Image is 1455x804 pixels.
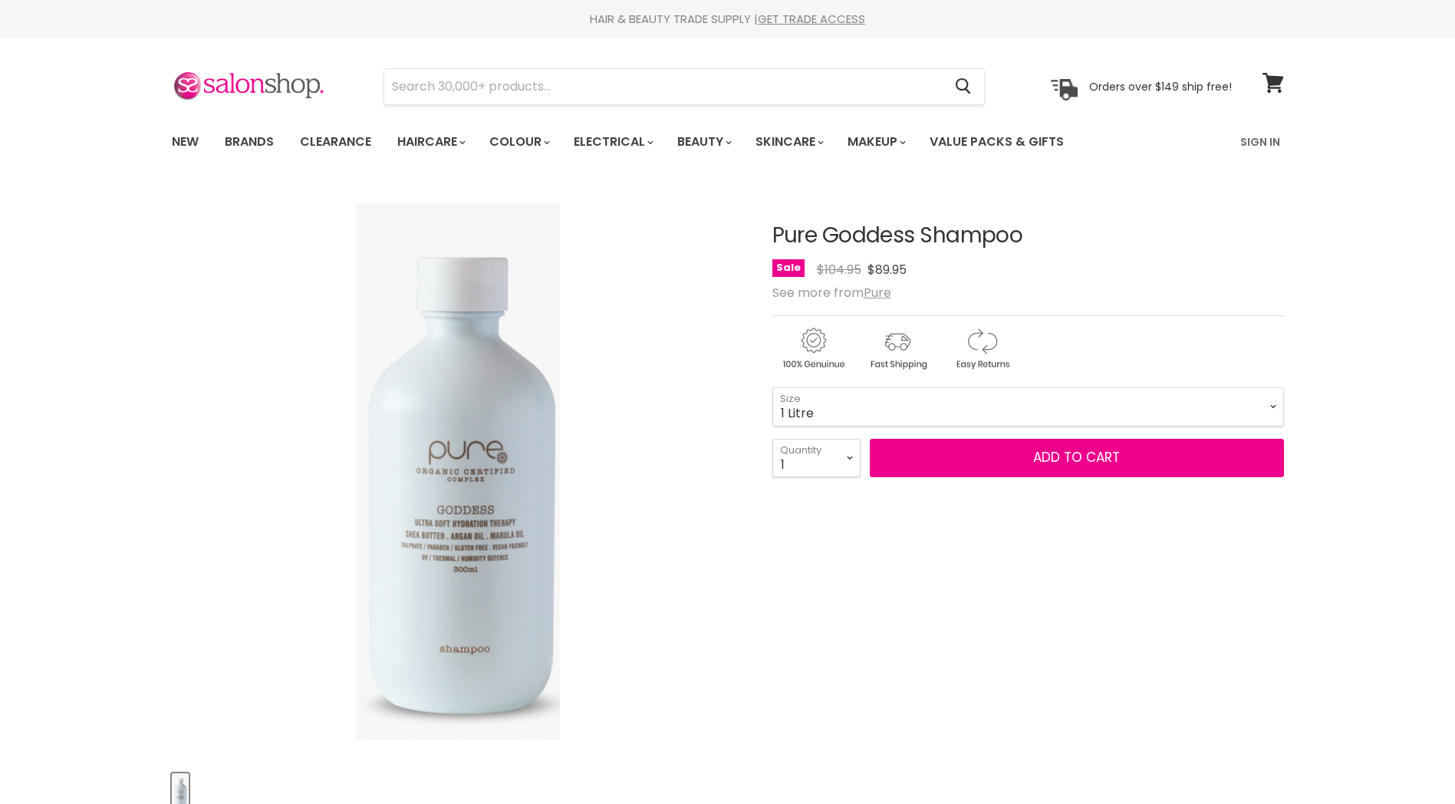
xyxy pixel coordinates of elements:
ul: Main menu [160,120,1154,164]
img: Pure Goddess Shampoo [356,203,560,740]
div: Pure Goddess Shampoo image. Click or Scroll to Zoom. [172,186,745,759]
a: Clearance [288,126,383,158]
input: Search [384,69,943,104]
a: Brands [213,126,285,158]
a: Colour [478,126,559,158]
a: Beauty [666,126,741,158]
a: Haircare [386,126,475,158]
button: Add to cart [870,439,1284,477]
span: Sale [772,259,805,277]
form: Product [384,68,985,105]
a: Electrical [562,126,663,158]
button: Search [943,69,984,104]
span: $89.95 [867,261,907,278]
span: See more from [772,284,891,301]
p: Orders over $149 ship free! [1089,79,1232,93]
img: genuine.gif [772,325,854,372]
a: New [160,126,210,158]
a: GET TRADE ACCESS [758,11,865,27]
span: $104.95 [817,261,861,278]
nav: Main [153,120,1303,164]
h1: Pure Goddess Shampoo [772,224,1284,248]
img: returns.gif [941,325,1022,372]
a: Pure [864,284,891,301]
div: HAIR & BEAUTY TRADE SUPPLY | [153,12,1303,27]
a: Makeup [836,126,915,158]
a: Sign In [1231,126,1289,158]
a: Skincare [744,126,833,158]
a: Value Packs & Gifts [918,126,1075,158]
select: Quantity [772,439,861,477]
img: shipping.gif [857,325,938,372]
